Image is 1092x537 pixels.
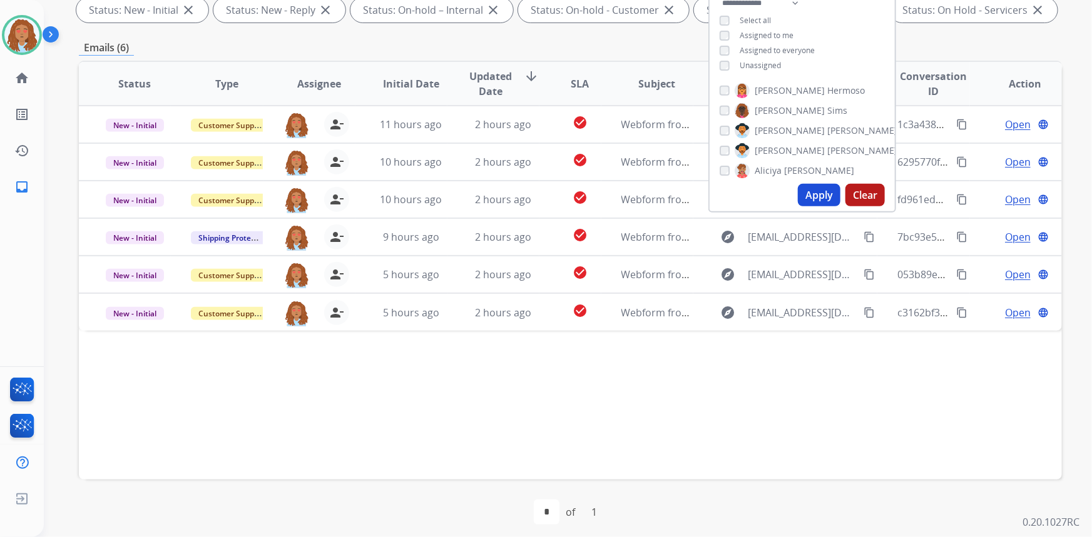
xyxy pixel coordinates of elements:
[297,76,341,91] span: Assignee
[106,231,164,244] span: New - Initial
[486,3,501,18] mat-icon: close
[573,265,588,280] mat-icon: check_circle
[329,154,344,169] mat-icon: person_remove
[621,155,905,169] span: Webform from [EMAIL_ADDRESS][DOMAIN_NAME] on [DATE]
[621,230,905,244] span: Webform from [EMAIL_ADDRESS][DOMAIN_NAME] on [DATE]
[581,499,607,524] div: 1
[956,119,967,130] mat-icon: content_copy
[748,305,857,320] span: [EMAIL_ADDRESS][DOMAIN_NAME]
[1038,119,1049,130] mat-icon: language
[721,229,736,244] mat-icon: explore
[215,76,238,91] span: Type
[329,192,344,207] mat-icon: person_remove
[845,184,885,206] button: Clear
[1005,192,1031,207] span: Open
[79,40,134,56] p: Emails (6)
[621,306,905,319] span: Webform from [EMAIL_ADDRESS][DOMAIN_NAME] on [DATE]
[638,76,675,91] span: Subject
[284,149,309,176] img: agent-avatar
[318,3,333,18] mat-icon: close
[475,306,531,319] span: 2 hours ago
[897,155,1080,169] span: 6295770f-4887-46e8-88af-837feed94f0c
[14,179,29,194] mat-icon: inbox
[284,112,309,138] img: agent-avatar
[784,164,854,177] span: [PERSON_NAME]
[721,305,736,320] mat-icon: explore
[897,230,1088,244] span: 7bc93e54-3ded-4628-a293-fe01d3afe3ed
[1005,117,1031,132] span: Open
[191,156,272,169] span: Customer Support
[106,119,164,132] span: New - Initial
[1038,156,1049,168] mat-icon: language
[106,194,164,207] span: New - Initial
[864,231,875,243] mat-icon: content_copy
[897,268,1087,281] span: 053b89e6-a22f-439c-9c4b-c67439a253e8
[475,155,531,169] span: 2 hours ago
[970,62,1062,106] th: Action
[1038,231,1049,243] mat-icon: language
[191,269,272,282] span: Customer Support
[383,76,439,91] span: Initial Date
[897,118,1086,131] span: 1c3a4380-4b58-4947-9fad-1f586db1c576
[329,229,344,244] mat-icon: person_remove
[284,300,309,326] img: agent-avatar
[329,305,344,320] mat-icon: person_remove
[4,18,39,53] img: avatar
[14,107,29,122] mat-icon: list_alt
[755,84,825,97] span: [PERSON_NAME]
[118,76,151,91] span: Status
[1005,229,1031,244] span: Open
[383,268,439,281] span: 5 hours ago
[755,104,825,117] span: [PERSON_NAME]
[380,193,442,206] span: 10 hours ago
[1005,305,1031,320] span: Open
[14,143,29,158] mat-icon: history
[740,30,793,41] span: Assigned to me
[798,184,840,206] button: Apply
[1038,194,1049,205] mat-icon: language
[1005,154,1031,169] span: Open
[571,76,589,91] span: SLA
[755,144,825,157] span: [PERSON_NAME]
[475,230,531,244] span: 2 hours ago
[755,164,782,177] span: Aliciya
[956,156,967,168] mat-icon: content_copy
[740,45,815,56] span: Assigned to everyone
[106,269,164,282] span: New - Initial
[956,269,967,280] mat-icon: content_copy
[956,307,967,318] mat-icon: content_copy
[191,307,272,320] span: Customer Support
[284,262,309,288] img: agent-avatar
[191,231,277,244] span: Shipping Protection
[755,124,825,137] span: [PERSON_NAME]
[897,69,969,99] span: Conversation ID
[191,194,272,207] span: Customer Support
[181,3,196,18] mat-icon: close
[748,229,857,244] span: [EMAIL_ADDRESS][DOMAIN_NAME]
[827,144,897,157] span: [PERSON_NAME]
[897,306,1088,319] span: c3162bf3-e769-4ab8-916b-4c636441a9c0
[1005,267,1031,282] span: Open
[956,231,967,243] mat-icon: content_copy
[383,306,439,319] span: 5 hours ago
[14,71,29,86] mat-icon: home
[748,267,857,282] span: [EMAIL_ADDRESS][DOMAIN_NAME]
[956,194,967,205] mat-icon: content_copy
[380,118,442,131] span: 11 hours ago
[566,504,575,519] div: of
[329,117,344,132] mat-icon: person_remove
[573,153,588,168] mat-icon: check_circle
[621,118,905,131] span: Webform from [EMAIL_ADDRESS][DOMAIN_NAME] on [DATE]
[573,228,588,243] mat-icon: check_circle
[524,69,539,84] mat-icon: arrow_downward
[573,303,588,318] mat-icon: check_circle
[383,230,439,244] span: 9 hours ago
[864,307,875,318] mat-icon: content_copy
[284,187,309,213] img: agent-avatar
[661,3,676,18] mat-icon: close
[740,60,781,71] span: Unassigned
[475,118,531,131] span: 2 hours ago
[573,190,588,205] mat-icon: check_circle
[1030,3,1045,18] mat-icon: close
[467,69,514,99] span: Updated Date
